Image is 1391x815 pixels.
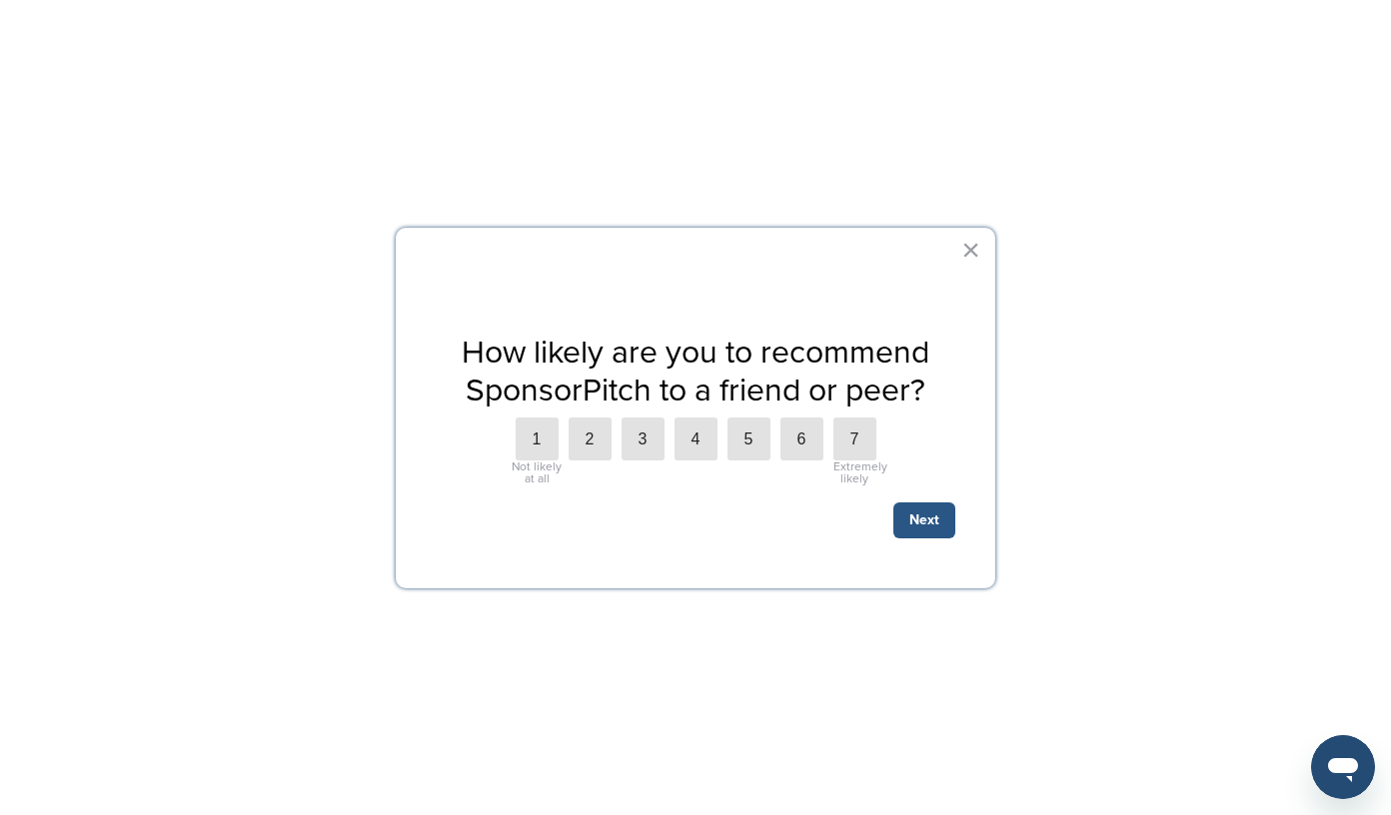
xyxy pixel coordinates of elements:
div: Extremely likely [833,460,876,484]
label: 4 [675,417,717,460]
label: 3 [622,417,665,460]
label: 6 [780,417,823,460]
label: 7 [833,417,876,460]
label: 1 [516,417,559,460]
label: 2 [569,417,612,460]
p: How likely are you to recommend SponsorPitch to a friend or peer? [436,334,955,410]
div: Not likely at all [511,460,564,484]
iframe: Button to launch messaging window [1311,735,1375,799]
button: Close [961,234,980,266]
label: 5 [727,417,770,460]
button: Next [893,502,955,538]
